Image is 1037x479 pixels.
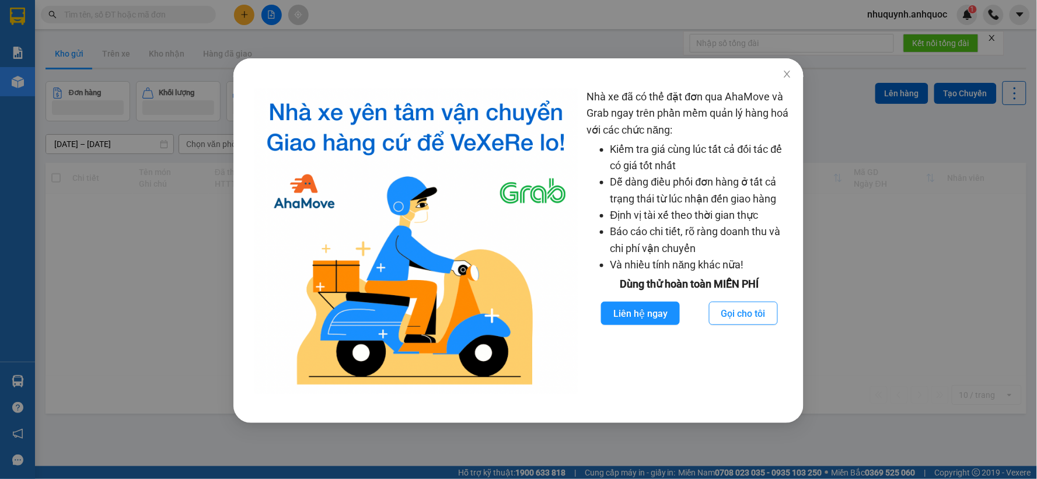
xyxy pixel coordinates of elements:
div: Dùng thử hoàn toàn MIỄN PHÍ [587,276,792,292]
li: Dễ dàng điều phối đơn hàng ở tất cả trạng thái từ lúc nhận đến giao hàng [610,174,792,207]
span: Liên hệ ngay [613,306,668,321]
li: Định vị tài xế theo thời gian thực [610,207,792,223]
img: logo [254,89,578,394]
li: Kiểm tra giá cùng lúc tất cả đối tác để có giá tốt nhất [610,141,792,174]
li: Và nhiều tính năng khác nữa! [610,257,792,273]
span: close [783,69,792,79]
button: Close [771,58,804,91]
li: Báo cáo chi tiết, rõ ràng doanh thu và chi phí vận chuyển [610,223,792,257]
button: Gọi cho tôi [709,302,778,325]
button: Liên hệ ngay [601,302,680,325]
span: Gọi cho tôi [721,306,766,321]
div: Nhà xe đã có thể đặt đơn qua AhaMove và Grab ngay trên phần mềm quản lý hàng hoá với các chức năng: [587,89,792,394]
